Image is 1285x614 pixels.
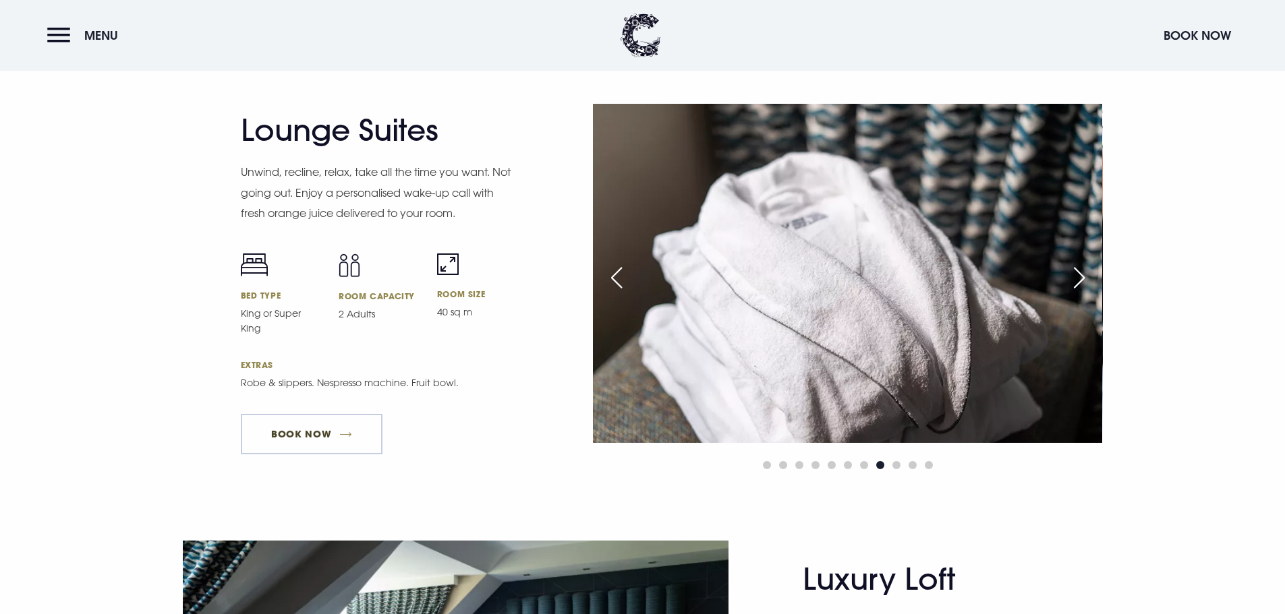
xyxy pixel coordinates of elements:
button: Menu [47,21,125,50]
h6: Extras [241,359,519,370]
span: Go to slide 7 [860,461,868,469]
img: Capacity icon [339,253,360,277]
img: Bed icon [241,253,268,276]
img: Hotel in Bangor Northern Ireland [593,104,1102,443]
h2: Luxury Loft [803,561,1066,597]
a: Book Now [241,414,382,454]
div: Previous slide [600,263,633,293]
h6: Bed Type [241,290,323,301]
span: Menu [84,28,118,43]
p: King or Super King [241,306,323,336]
h6: Room Size [437,288,519,299]
span: Go to slide 3 [795,461,803,469]
h6: Room Capacity [339,290,421,301]
span: Go to slide 10 [909,461,917,469]
span: Go to slide 5 [828,461,836,469]
button: Book Now [1157,21,1238,50]
p: Unwind, recline, relax, take all the time you want. Not going out. Enjoy a personalised wake-up c... [241,162,517,223]
p: 40 sq m [437,305,519,319]
span: Go to slide 1 [763,461,771,469]
p: 2 Adults [339,307,421,321]
h2: Lounge Suites [241,113,504,148]
img: Room size icon [437,253,459,275]
div: Next slide [1062,263,1096,293]
p: Robe & slippers. Nespresso machine. Fruit bowl. [241,375,517,390]
img: Clandeboye Lodge [621,13,661,57]
span: Go to slide 11 [925,461,933,469]
span: Go to slide 4 [811,461,820,469]
span: Go to slide 6 [844,461,852,469]
span: Go to slide 8 [876,461,884,469]
span: Go to slide 2 [779,461,787,469]
span: Go to slide 9 [892,461,901,469]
